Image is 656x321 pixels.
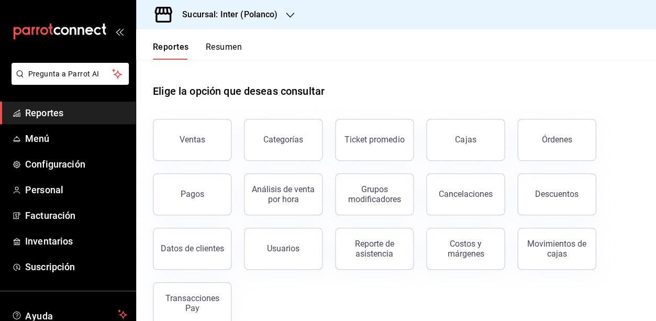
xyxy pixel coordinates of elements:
div: Reporte de asistencia [342,239,407,259]
h3: Sucursal: Inter (Polanco) [174,8,277,21]
button: open_drawer_menu [115,27,124,36]
button: Categorías [244,119,323,161]
button: Costos y márgenes [426,228,505,270]
span: Configuración [25,157,127,171]
div: Movimientos de cajas [524,239,589,259]
span: Pregunta a Parrot AI [28,69,113,80]
button: Ventas [153,119,231,161]
button: Análisis de venta por hora [244,173,323,215]
h1: Elige la opción que deseas consultar [153,83,325,99]
button: Datos de clientes [153,228,231,270]
button: Descuentos [517,173,596,215]
span: Menú [25,131,127,146]
div: Cajas [455,134,476,146]
span: Inventarios [25,234,127,248]
span: Facturación [25,208,127,223]
div: navigation tabs [153,42,242,60]
div: Grupos modificadores [342,184,407,204]
div: Categorías [263,135,303,145]
button: Cancelaciones [426,173,505,215]
div: Descuentos [535,189,579,199]
div: Ventas [180,135,205,145]
div: Usuarios [267,243,299,253]
button: Usuarios [244,228,323,270]
button: Resumen [206,42,242,60]
span: Reportes [25,106,127,120]
button: Pagos [153,173,231,215]
span: Suscripción [25,260,127,274]
button: Reportes [153,42,189,60]
div: Ticket promedio [344,135,404,145]
span: Ayuda [25,308,114,320]
div: Costos y márgenes [433,239,498,259]
button: Movimientos de cajas [517,228,596,270]
div: Pagos [181,189,204,199]
div: Datos de clientes [161,243,224,253]
button: Órdenes [517,119,596,161]
button: Pregunta a Parrot AI [12,63,129,85]
a: Pregunta a Parrot AI [7,76,129,87]
div: Órdenes [541,135,572,145]
button: Grupos modificadores [335,173,414,215]
button: Reporte de asistencia [335,228,414,270]
button: Ticket promedio [335,119,414,161]
div: Cancelaciones [439,189,493,199]
div: Transacciones Pay [160,293,225,313]
div: Análisis de venta por hora [251,184,316,204]
span: Personal [25,183,127,197]
a: Cajas [426,119,505,161]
